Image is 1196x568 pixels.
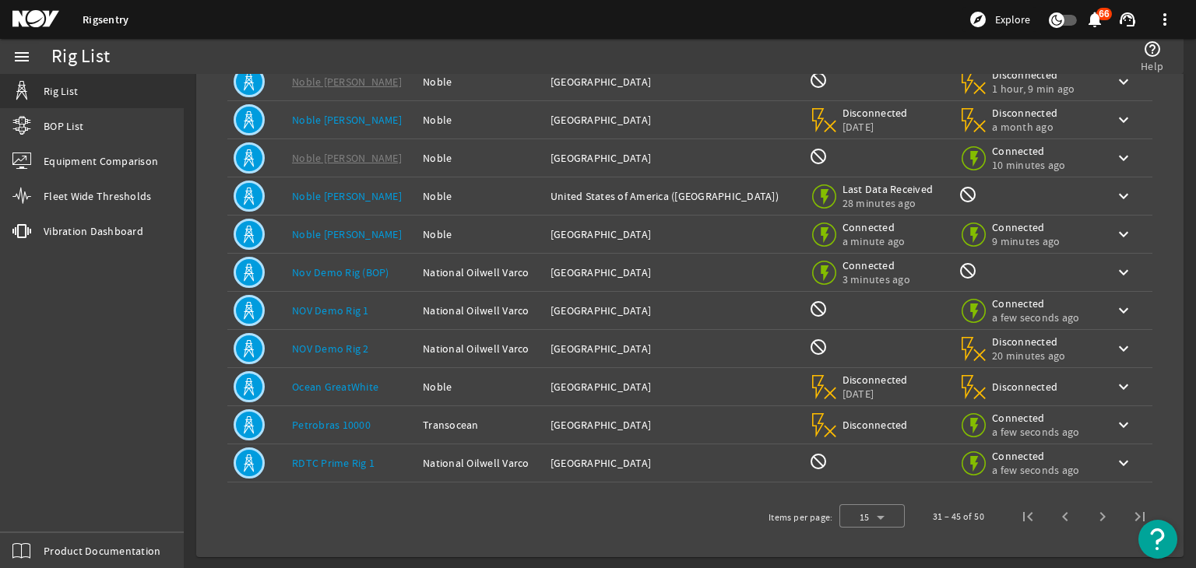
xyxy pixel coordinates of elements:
[842,272,910,286] span: 3 minutes ago
[1086,12,1103,28] button: 66
[842,120,909,134] span: [DATE]
[423,379,538,394] div: Noble
[292,342,369,356] a: NOV Demo Rig 2
[809,452,828,471] mat-icon: BOP Monitoring not available for this rig
[292,113,402,127] a: Noble [PERSON_NAME]
[44,83,78,99] span: Rig List
[551,341,797,356] div: [GEOGRAPHIC_DATA]
[1084,498,1121,535] button: Next page
[809,71,828,89] mat-icon: BOP Monitoring not available for this rig
[44,543,160,559] span: Product Documentation
[842,196,934,210] span: 28 minutes ago
[423,112,538,128] div: Noble
[1114,110,1133,129] mat-icon: keyboard_arrow_down
[423,455,538,471] div: National Oilwell Varco
[992,411,1079,425] span: Connected
[423,74,538,89] div: Noble
[992,463,1079,477] span: a few seconds ago
[969,10,987,29] mat-icon: explore
[1141,58,1163,74] span: Help
[809,147,828,166] mat-icon: BOP Monitoring not available for this rig
[809,338,828,356] mat-icon: BOP Monitoring not available for this rig
[992,144,1066,158] span: Connected
[44,118,83,134] span: BOP List
[992,82,1075,96] span: 1 hour, 9 min ago
[1114,415,1133,434] mat-icon: keyboard_arrow_down
[992,234,1060,248] span: 9 minutes ago
[551,74,797,89] div: [GEOGRAPHIC_DATA]
[842,258,910,272] span: Connected
[1143,40,1162,58] mat-icon: help_outline
[1114,263,1133,282] mat-icon: keyboard_arrow_down
[992,68,1075,82] span: Disconnected
[292,189,402,203] a: Noble [PERSON_NAME]
[423,341,538,356] div: National Oilwell Varco
[992,349,1066,363] span: 20 minutes ago
[292,75,402,89] a: Noble [PERSON_NAME]
[992,449,1079,463] span: Connected
[1138,520,1177,559] button: Open Resource Center
[1114,225,1133,244] mat-icon: keyboard_arrow_down
[292,265,389,279] a: Nov Demo Rig (BOP)
[1118,10,1137,29] mat-icon: support_agent
[551,150,797,166] div: [GEOGRAPHIC_DATA]
[1085,10,1104,29] mat-icon: notifications
[51,49,110,65] div: Rig List
[933,509,984,524] div: 31 – 45 of 50
[992,380,1058,394] span: Disconnected
[842,182,934,196] span: Last Data Received
[1114,454,1133,472] mat-icon: keyboard_arrow_down
[842,234,909,248] span: a minute ago
[992,425,1079,439] span: a few seconds ago
[551,226,797,242] div: [GEOGRAPHIC_DATA]
[1114,187,1133,205] mat-icon: keyboard_arrow_down
[842,106,909,120] span: Disconnected
[1114,149,1133,167] mat-icon: keyboard_arrow_down
[842,220,909,234] span: Connected
[551,379,797,394] div: [GEOGRAPHIC_DATA]
[995,12,1030,27] span: Explore
[1009,498,1046,535] button: First page
[1114,301,1133,320] mat-icon: keyboard_arrow_down
[44,188,151,204] span: Fleet Wide Thresholds
[44,153,158,169] span: Equipment Comparison
[1114,339,1133,358] mat-icon: keyboard_arrow_down
[842,387,909,401] span: [DATE]
[551,303,797,318] div: [GEOGRAPHIC_DATA]
[1121,498,1159,535] button: Last page
[992,335,1066,349] span: Disconnected
[551,265,797,280] div: [GEOGRAPHIC_DATA]
[423,303,538,318] div: National Oilwell Varco
[1046,498,1084,535] button: Previous page
[962,7,1036,32] button: Explore
[992,120,1058,134] span: a month ago
[1114,72,1133,91] mat-icon: keyboard_arrow_down
[1114,377,1133,396] mat-icon: keyboard_arrow_down
[423,188,538,204] div: Noble
[1146,1,1184,38] button: more_vert
[992,220,1060,234] span: Connected
[12,47,31,66] mat-icon: menu
[292,151,402,165] a: Noble [PERSON_NAME]
[959,261,977,280] mat-icon: Rig Monitoring not available for this rig
[292,418,371,432] a: Petrobras 10000
[551,112,797,128] div: [GEOGRAPHIC_DATA]
[423,265,538,280] div: National Oilwell Varco
[292,380,378,394] a: Ocean GreatWhite
[992,158,1066,172] span: 10 minutes ago
[292,227,402,241] a: Noble [PERSON_NAME]
[992,106,1058,120] span: Disconnected
[959,185,977,204] mat-icon: Rig Monitoring not available for this rig
[44,223,143,239] span: Vibration Dashboard
[551,188,797,204] div: United States of America ([GEOGRAPHIC_DATA])
[83,12,128,27] a: Rigsentry
[551,455,797,471] div: [GEOGRAPHIC_DATA]
[992,296,1079,310] span: Connected
[992,310,1079,324] span: a few seconds ago
[423,150,538,166] div: Noble
[551,417,797,433] div: [GEOGRAPHIC_DATA]
[842,418,909,432] span: Disconnected
[842,373,909,387] span: Disconnected
[423,226,538,242] div: Noble
[809,300,828,318] mat-icon: BOP Monitoring not available for this rig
